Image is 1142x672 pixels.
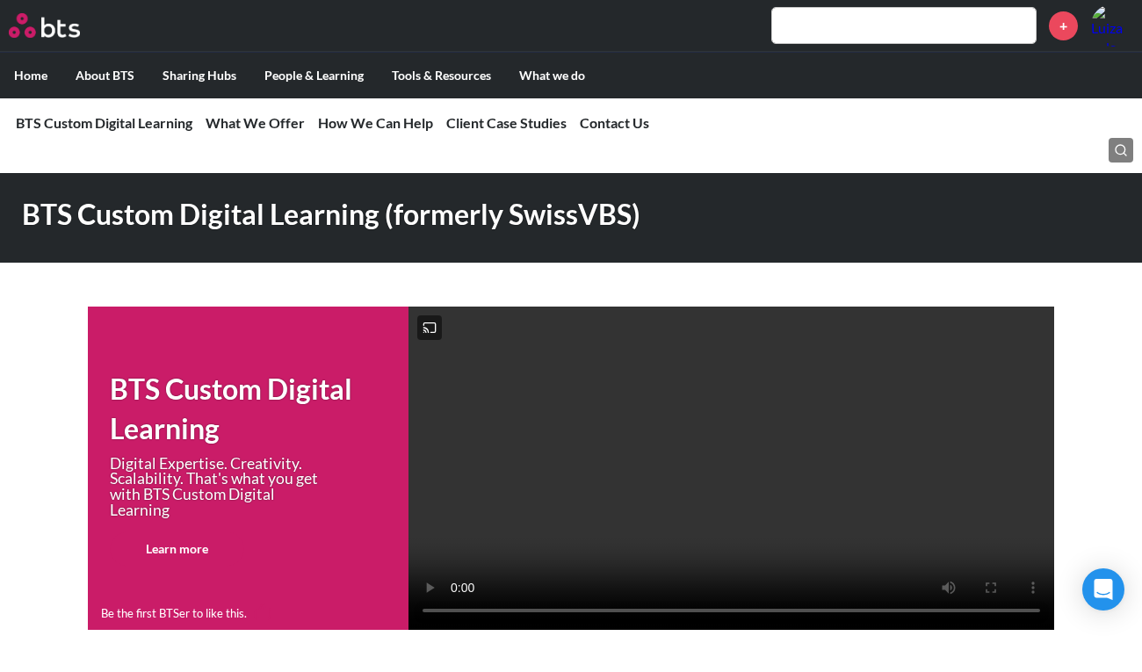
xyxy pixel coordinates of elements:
[16,114,192,131] a: BTS Custom Digital Learning
[9,13,80,38] img: BTS Logo
[101,602,272,625] div: Be the first BTSer to like this.
[110,370,387,449] h1: BTS Custom Digital Learning
[110,456,331,517] p: Digital Expertise. Creativity. Scalability. That's what you get with BTS Custom Digital Learning
[1091,4,1133,47] img: Luiza Falcao
[250,53,378,98] label: People & Learning
[1091,4,1133,47] a: Profile
[9,13,112,38] a: Go home
[206,114,305,131] a: What We Offer
[22,195,791,235] h1: BTS Custom Digital Learning (formerly SwissVBS)
[110,531,244,567] a: Learn more
[378,53,505,98] label: Tools & Resources
[1049,11,1078,40] a: +
[318,114,433,131] a: How We Can Help
[505,53,599,98] label: What we do
[148,53,250,98] label: Sharing Hubs
[580,114,649,131] a: Contact Us
[61,53,148,98] label: About BTS
[446,114,567,131] a: Client Case Studies
[1082,568,1124,611] div: Open Intercom Messenger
